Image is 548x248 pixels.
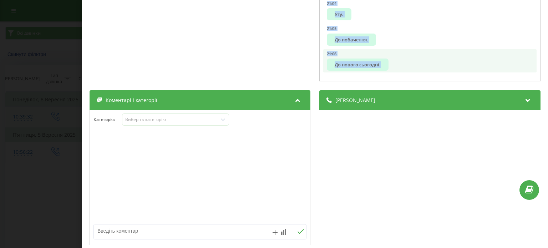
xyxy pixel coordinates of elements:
div: Виберіть категорію [125,117,214,122]
div: 21:05 [327,26,337,31]
div: Угу. [327,8,352,20]
div: 21:04 [327,1,337,6]
span: [PERSON_NAME] [336,97,376,104]
span: Коментарі і категорії [106,97,157,104]
div: До побачення. [327,34,376,46]
div: 21:06 [327,51,337,56]
div: До нового сьогодні. [327,59,389,71]
h4: Категорія : [93,117,122,122]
